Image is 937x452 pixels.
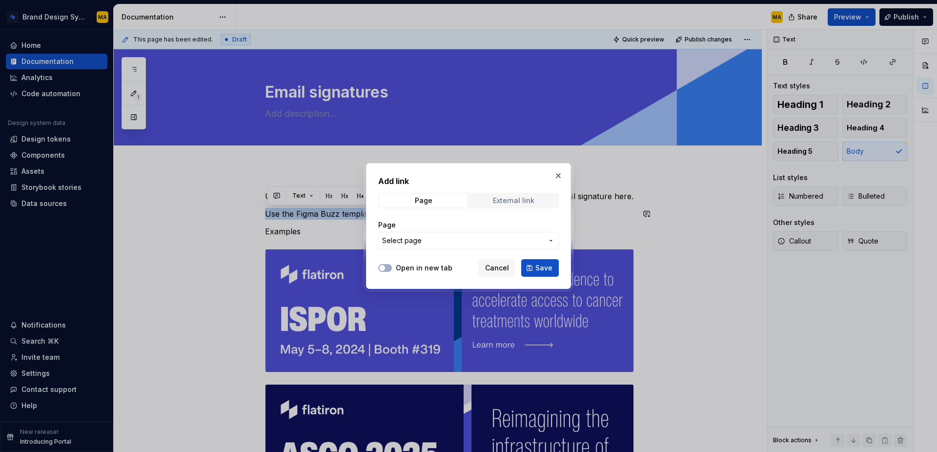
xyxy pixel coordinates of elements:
div: Page [415,197,432,205]
h2: Add link [378,175,559,187]
label: Page [378,220,396,230]
button: Cancel [479,259,515,277]
div: External link [493,197,534,205]
span: Save [535,263,552,273]
span: Select page [382,236,422,246]
label: Open in new tab [396,263,452,273]
button: Select page [378,232,559,249]
span: Cancel [485,263,509,273]
button: Save [521,259,559,277]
